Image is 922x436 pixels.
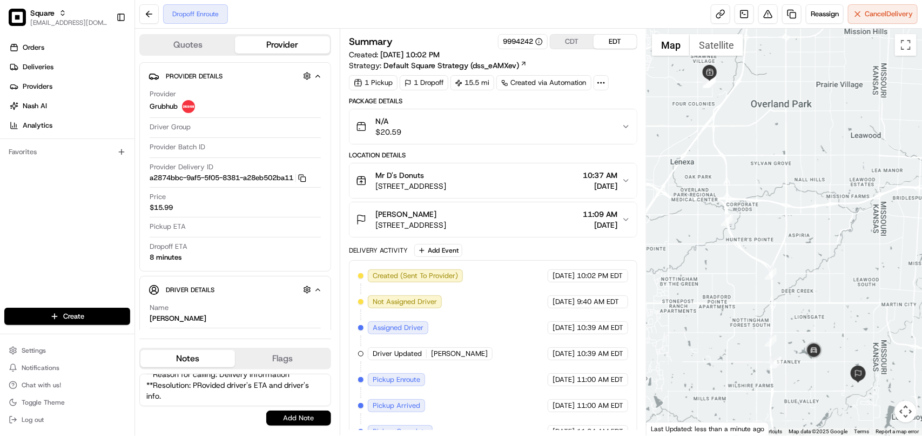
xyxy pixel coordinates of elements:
button: Create [4,308,130,325]
div: Delivery Activity [349,246,408,255]
div: Start new chat [37,103,177,114]
span: Dropoff ETA [150,242,187,252]
div: 8 [770,356,782,368]
a: Orders [4,39,134,56]
button: N/A$20.59 [349,109,637,144]
div: 6 [765,268,777,280]
button: Log out [4,412,130,427]
span: Provider Delivery ID [150,162,213,172]
a: Created via Automation [496,75,591,90]
input: Clear [28,70,178,81]
span: Driver Group [150,122,191,132]
span: [DATE] 10:02 PM [380,50,440,60]
div: Strategy: [349,60,527,71]
div: 4 [704,76,716,88]
img: Google [649,421,685,435]
span: Pylon [107,183,131,191]
span: [DATE] [553,271,575,281]
button: Toggle fullscreen view [895,34,917,56]
button: Quotes [140,36,235,54]
span: 11:00 AM EDT [577,375,623,385]
h3: Summary [349,37,393,47]
a: 💻API Documentation [87,153,178,172]
div: 7 [765,335,777,347]
a: Deliveries [4,58,134,76]
span: Grubhub [150,102,178,111]
span: Pickup Arrived [373,401,420,411]
div: Package Details [349,97,637,105]
span: Driver Updated [373,349,422,359]
span: Created (Sent To Provider) [373,271,458,281]
span: Toggle Theme [22,398,65,407]
button: Mr D's Donuts[STREET_ADDRESS]10:37 AM[DATE] [349,163,637,198]
button: CancelDelivery [848,4,918,24]
div: 💻 [91,158,100,167]
a: Powered byPylon [76,183,131,191]
button: Square [30,8,55,18]
span: Create [63,312,84,321]
button: a2874bbc-9af5-5f05-8381-a28eb502ba11 [150,173,306,183]
span: API Documentation [102,157,173,168]
button: Show satellite imagery [690,34,743,56]
button: Chat with us! [4,378,130,393]
span: Assigned Driver [373,323,423,333]
span: Created: [349,49,440,60]
button: [PERSON_NAME][STREET_ADDRESS]11:09 AM[DATE] [349,202,637,237]
span: [DATE] [553,323,575,333]
span: Settings [22,346,46,355]
span: [PERSON_NAME] [375,209,436,220]
div: Favorites [4,143,130,161]
span: Name [150,303,169,313]
span: Pickup ETA [150,222,186,232]
span: [DATE] [583,181,617,191]
div: 1 Pickup [349,75,398,90]
span: Provider [150,89,176,99]
span: [PERSON_NAME] [431,349,488,359]
div: We're available if you need us! [37,114,137,123]
span: 10:39 AM EDT [577,349,623,359]
span: 10:02 PM EDT [577,271,623,281]
div: 1 Dropoff [400,75,448,90]
span: 10:39 AM EDT [577,323,623,333]
span: $20.59 [375,127,401,137]
textarea: **Caller Information: Customer **Reason for calling: Delivery information **Resolution: PRovided ... [139,374,331,406]
button: Notifications [4,360,130,375]
span: 9:40 AM EDT [577,297,619,307]
button: Provider Details [149,67,322,85]
img: 5e692f75ce7d37001a5d71f1 [182,100,195,113]
span: Reassign [811,9,839,19]
span: 11:09 AM [583,209,617,220]
button: Start new chat [184,107,197,120]
button: SquareSquare[EMAIL_ADDRESS][DOMAIN_NAME] [4,4,112,30]
div: 15.5 mi [450,75,494,90]
img: 1736555255976-a54dd68f-1ca7-489b-9aae-adbdc363a1c4 [11,103,30,123]
span: [STREET_ADDRESS] [375,220,446,230]
button: Toggle Theme [4,395,130,410]
span: $15.99 [150,203,173,213]
span: 10:37 AM [583,170,617,181]
span: Notifications [22,364,59,372]
p: Welcome 👋 [11,43,197,61]
button: Provider [235,36,329,54]
button: Driver Details [149,281,322,299]
span: Not Assigned Driver [373,297,437,307]
button: Map camera controls [895,401,917,422]
span: Chat with us! [22,381,61,389]
div: Last Updated: less than a minute ago [647,422,769,435]
span: Deliveries [23,62,53,72]
div: [PERSON_NAME] [150,314,206,323]
a: Report a map error [876,428,919,434]
button: CDT [550,35,594,49]
span: Driver Details [166,286,214,294]
span: [STREET_ADDRESS] [375,181,446,191]
button: [EMAIL_ADDRESS][DOMAIN_NAME] [30,18,107,27]
div: 8 minutes [150,253,181,262]
a: Analytics [4,117,134,134]
img: Square [9,9,26,26]
span: Log out [22,415,44,424]
span: Analytics [23,121,52,130]
span: Orders [23,43,44,52]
